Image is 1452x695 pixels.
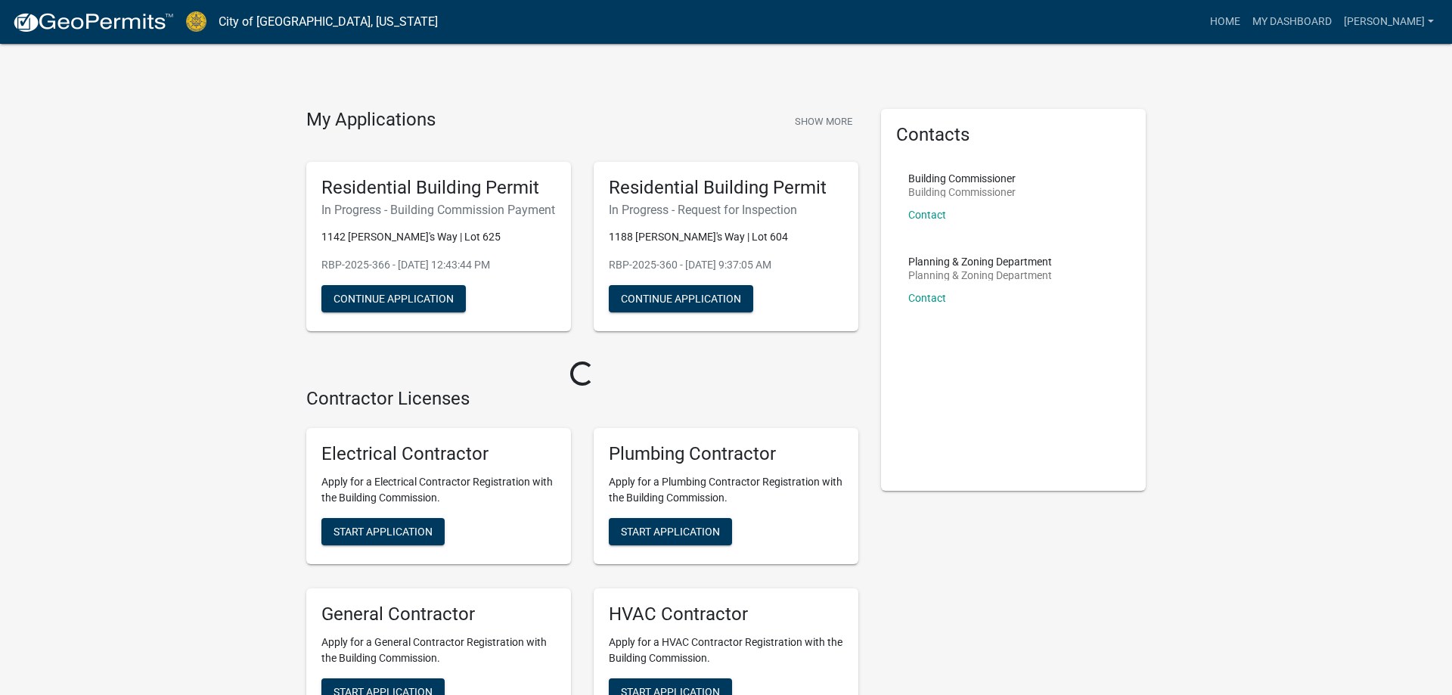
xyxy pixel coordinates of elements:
button: Continue Application [321,285,466,312]
h6: In Progress - Building Commission Payment [321,203,556,217]
p: Planning & Zoning Department [908,256,1052,267]
p: Apply for a Plumbing Contractor Registration with the Building Commission. [609,474,843,506]
a: City of [GEOGRAPHIC_DATA], [US_STATE] [219,9,438,35]
p: Apply for a General Contractor Registration with the Building Commission. [321,634,556,666]
a: Contact [908,292,946,304]
p: Building Commissioner [908,187,1016,197]
p: RBP-2025-366 - [DATE] 12:43:44 PM [321,257,556,273]
button: Start Application [609,518,732,545]
h5: Residential Building Permit [609,177,843,199]
p: RBP-2025-360 - [DATE] 9:37:05 AM [609,257,843,273]
span: Start Application [334,526,433,538]
h5: General Contractor [321,603,556,625]
a: Home [1204,8,1246,36]
button: Show More [789,109,858,134]
img: City of Jeffersonville, Indiana [186,11,206,32]
h5: Plumbing Contractor [609,443,843,465]
button: Continue Application [609,285,753,312]
h5: Electrical Contractor [321,443,556,465]
p: Building Commissioner [908,173,1016,184]
h6: In Progress - Request for Inspection [609,203,843,217]
p: 1142 [PERSON_NAME]'s Way | Lot 625 [321,229,556,245]
a: Contact [908,209,946,221]
h5: Contacts [896,124,1131,146]
h4: Contractor Licenses [306,388,858,410]
a: [PERSON_NAME] [1338,8,1440,36]
h5: Residential Building Permit [321,177,556,199]
h4: My Applications [306,109,436,132]
p: Apply for a Electrical Contractor Registration with the Building Commission. [321,474,556,506]
p: 1188 [PERSON_NAME]'s Way | Lot 604 [609,229,843,245]
p: Planning & Zoning Department [908,270,1052,281]
p: Apply for a HVAC Contractor Registration with the Building Commission. [609,634,843,666]
a: My Dashboard [1246,8,1338,36]
span: Start Application [621,526,720,538]
button: Start Application [321,518,445,545]
h5: HVAC Contractor [609,603,843,625]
